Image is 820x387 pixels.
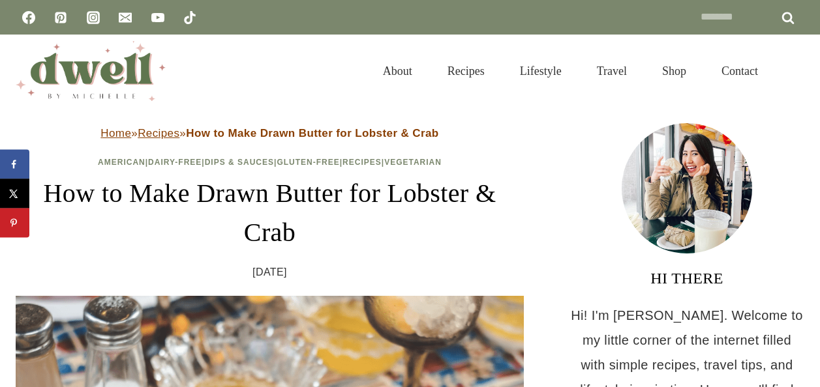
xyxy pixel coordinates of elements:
a: Shop [645,48,704,94]
a: Pinterest [48,5,74,31]
a: Facebook [16,5,42,31]
a: YouTube [145,5,171,31]
a: Gluten-Free [277,158,339,167]
a: Email [112,5,138,31]
a: TikTok [177,5,203,31]
a: Lifestyle [502,48,579,94]
button: View Search Form [782,60,804,82]
a: About [365,48,430,94]
a: Vegetarian [384,158,442,167]
h3: HI THERE [569,266,804,290]
img: DWELL by michelle [16,41,166,101]
a: American [98,158,145,167]
a: Travel [579,48,645,94]
a: Recipes [342,158,382,167]
h1: How to Make Drawn Butter for Lobster & Crab [16,174,524,252]
span: » » [100,127,438,139]
a: Recipes [430,48,502,94]
a: Instagram [80,5,106,31]
a: Dips & Sauces [205,158,274,167]
a: Home [100,127,131,139]
time: [DATE] [252,263,287,282]
nav: Primary Navigation [365,48,776,94]
strong: How to Make Drawn Butter for Lobster & Crab [186,127,438,139]
a: Recipes [138,127,179,139]
a: Dairy-Free [148,158,202,167]
span: | | | | | [98,158,442,167]
a: Contact [704,48,776,94]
